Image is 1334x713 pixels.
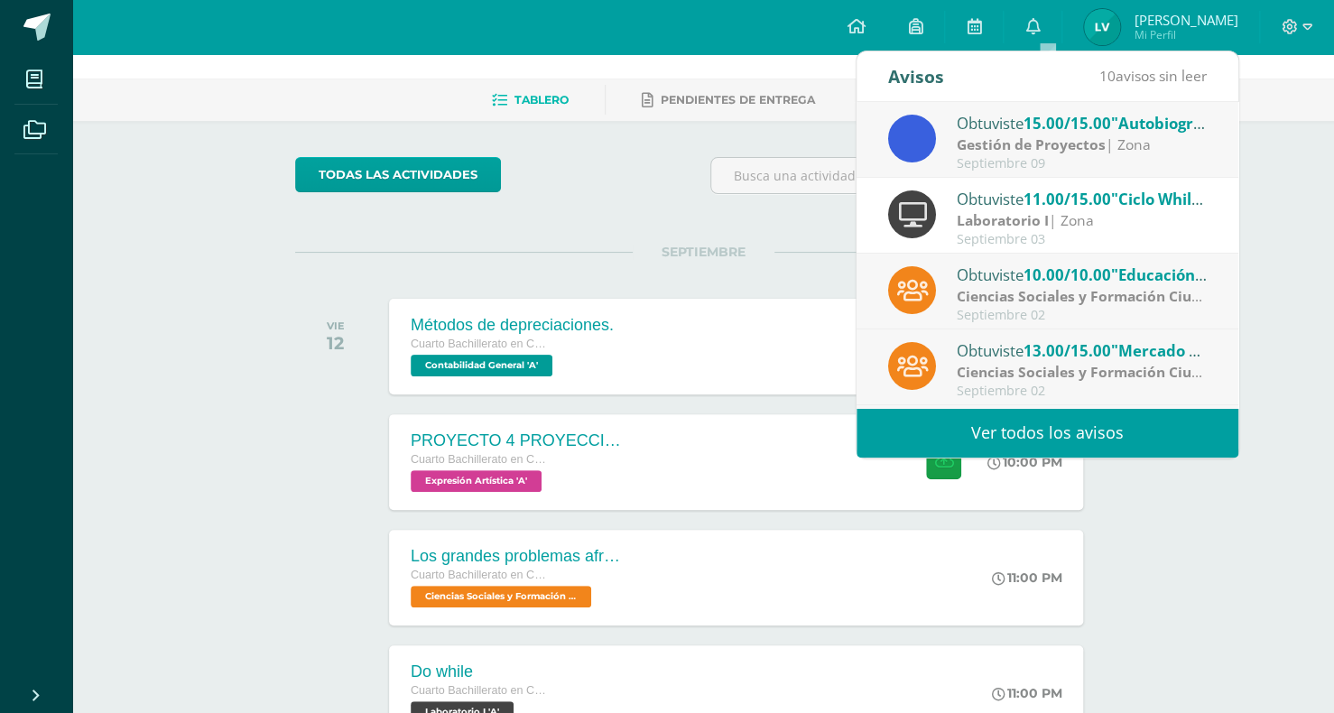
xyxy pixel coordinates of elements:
span: 10.00/10.00 [1024,264,1111,285]
div: Obtuviste en [957,187,1208,210]
span: 15.00/15.00 [1024,113,1111,134]
span: Expresión Artística 'A' [411,470,542,492]
div: PROYECTO 4 PROYECCION 2 [411,431,627,450]
span: Cuarto Bachillerato en CCLL con Orientación en Computación [411,569,546,581]
span: 13.00/15.00 [1024,340,1111,361]
strong: Ciencias Sociales y Formación Ciudadana [957,286,1243,306]
div: Septiembre 02 [957,384,1208,399]
div: Obtuviste en [957,338,1208,362]
div: VIE [327,319,345,332]
input: Busca una actividad próxima aquí... [711,158,1111,193]
span: avisos sin leer [1099,66,1207,86]
div: 12 [327,332,345,354]
strong: Laboratorio I [957,210,1049,230]
img: e5efa45f6fc428ab389feff8686ae542.png [1084,9,1120,45]
div: | Zona [957,362,1208,383]
span: SEPTIEMBRE [633,244,774,260]
div: Do while [411,662,546,681]
strong: Ciencias Sociales y Formación Ciudadana [957,362,1243,382]
div: Obtuviste en [957,263,1208,286]
span: Pendientes de entrega [661,93,815,106]
div: Septiembre 09 [957,156,1208,171]
a: Tablero [492,86,569,115]
div: Métodos de depreciaciones. [411,316,614,335]
span: [PERSON_NAME] [1134,11,1237,29]
span: "Ciclo While / Mientras" [1111,189,1289,209]
span: Cuarto Bachillerato en CCLL con Orientación en Computación [411,453,546,466]
span: 10 [1099,66,1116,86]
span: Tablero [514,93,569,106]
div: 10:00 PM [987,454,1061,470]
div: Septiembre 03 [957,232,1208,247]
a: Ver todos los avisos [857,408,1238,458]
span: Ciencias Sociales y Formación Ciudadana 'A' [411,586,591,607]
div: Obtuviste en [957,111,1208,134]
span: 11.00/15.00 [1024,189,1111,209]
span: Contabilidad General 'A' [411,355,552,376]
span: "Autobiografía" [1111,113,1229,134]
div: Septiembre 02 [957,308,1208,323]
div: 11:00 PM [991,685,1061,701]
span: Cuarto Bachillerato en CCLL con Orientación en Computación [411,684,546,697]
span: Mi Perfil [1134,27,1237,42]
span: Cuarto Bachillerato en CCLL con Orientación en Computación [411,338,546,350]
span: "Mercado Laboral" [1111,340,1253,361]
a: todas las Actividades [295,157,501,192]
a: Pendientes de entrega [642,86,815,115]
div: Los grandes problemas afrontados [411,547,627,566]
div: | Zona [957,210,1208,231]
div: 11:00 PM [991,569,1061,586]
div: Avisos [888,51,944,101]
strong: Gestión de Proyectos [957,134,1106,154]
div: | Zona [957,286,1208,307]
div: | Zona [957,134,1208,155]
